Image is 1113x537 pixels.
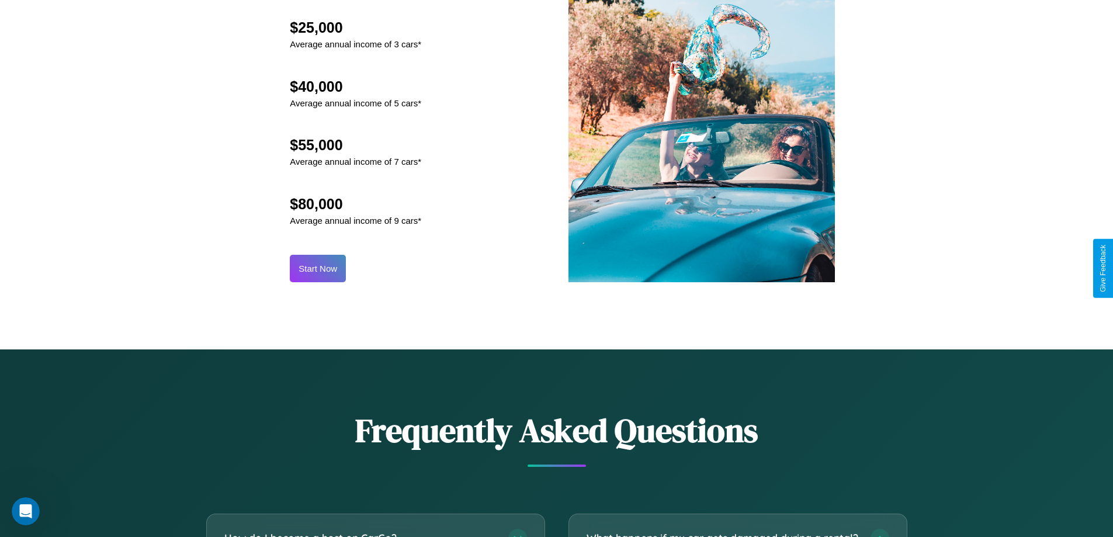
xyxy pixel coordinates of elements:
[290,36,421,52] p: Average annual income of 3 cars*
[290,196,421,213] h2: $80,000
[290,154,421,169] p: Average annual income of 7 cars*
[12,497,40,525] iframe: Intercom live chat
[1099,245,1107,292] div: Give Feedback
[206,408,907,453] h2: Frequently Asked Questions
[290,19,421,36] h2: $25,000
[290,255,346,282] button: Start Now
[290,213,421,228] p: Average annual income of 9 cars*
[290,95,421,111] p: Average annual income of 5 cars*
[290,137,421,154] h2: $55,000
[290,78,421,95] h2: $40,000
